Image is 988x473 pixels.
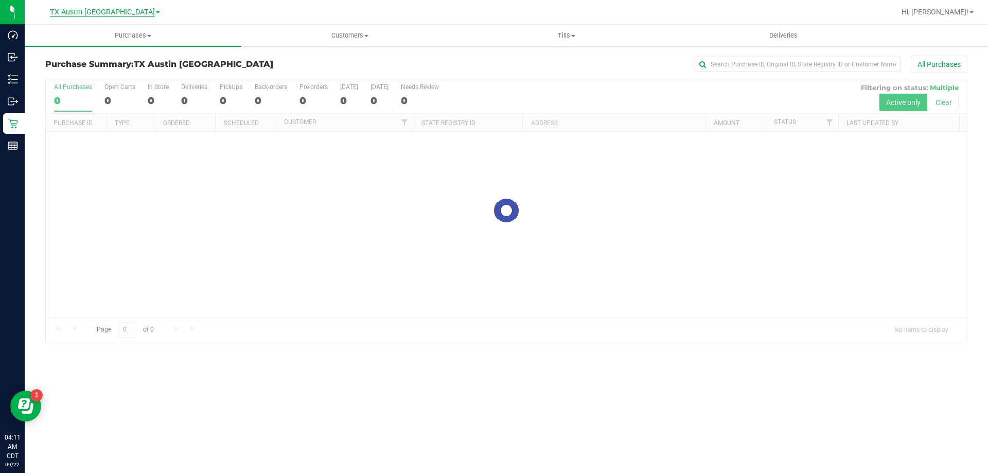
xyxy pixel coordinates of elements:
a: Deliveries [675,25,892,46]
a: Customers [241,25,458,46]
a: Tills [458,25,675,46]
span: TX Austin [GEOGRAPHIC_DATA] [50,8,155,17]
inline-svg: Outbound [8,96,18,107]
inline-svg: Retail [8,118,18,129]
inline-svg: Inventory [8,74,18,84]
p: 09/22 [5,461,20,468]
iframe: Resource center unread badge [30,389,43,401]
span: Purchases [25,31,241,40]
span: Customers [242,31,457,40]
h3: Purchase Summary: [45,60,352,69]
input: Search Purchase ID, Original ID, State Registry ID or Customer Name... [695,57,901,72]
span: Tills [458,31,674,40]
inline-svg: Dashboard [8,30,18,40]
span: Deliveries [755,31,811,40]
inline-svg: Reports [8,141,18,151]
span: TX Austin [GEOGRAPHIC_DATA] [134,59,273,69]
a: Purchases [25,25,241,46]
iframe: Resource center [10,391,41,422]
p: 04:11 AM CDT [5,433,20,461]
span: Hi, [PERSON_NAME]! [902,8,968,16]
button: All Purchases [911,56,967,73]
inline-svg: Inbound [8,52,18,62]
